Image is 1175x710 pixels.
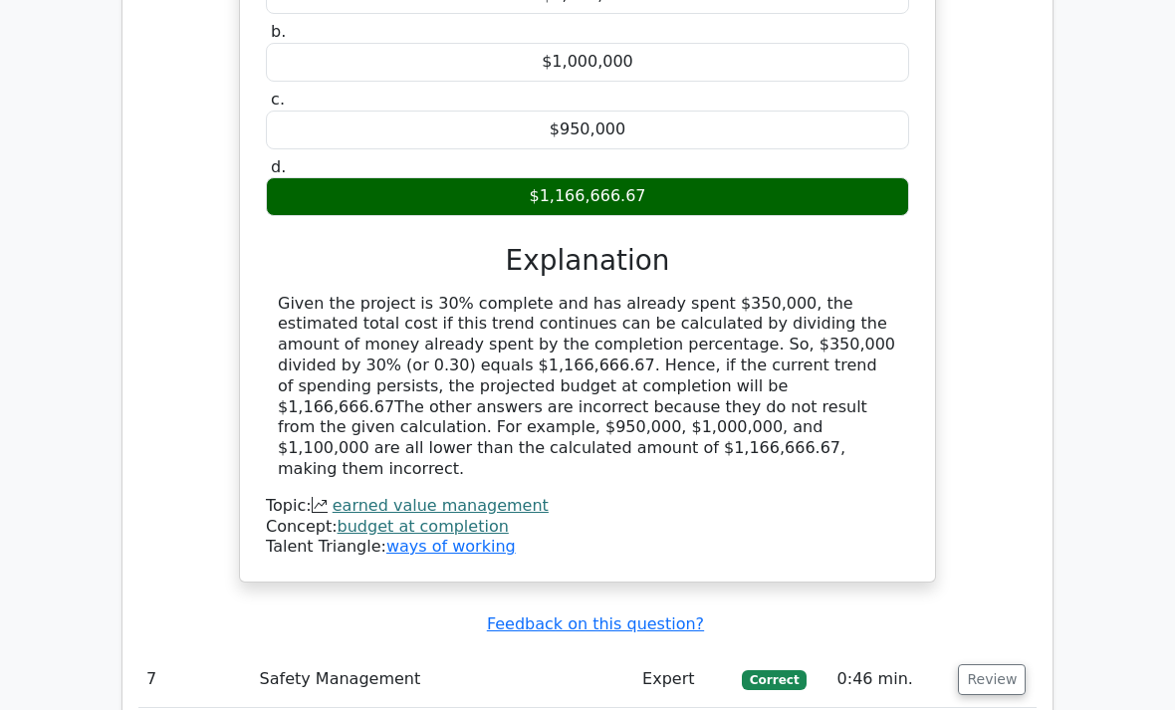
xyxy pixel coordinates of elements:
[271,22,286,41] span: b.
[333,496,549,515] a: earned value management
[266,496,909,517] div: Topic:
[266,43,909,82] div: $1,000,000
[338,517,509,536] a: budget at completion
[278,294,897,480] div: Given the project is 30% complete and has already spent $350,000, the estimated total cost if thi...
[829,651,951,708] td: 0:46 min.
[266,177,909,216] div: $1,166,666.67
[252,651,634,708] td: Safety Management
[266,111,909,149] div: $950,000
[278,244,897,277] h3: Explanation
[266,517,909,538] div: Concept:
[138,651,252,708] td: 7
[742,670,807,690] span: Correct
[634,651,734,708] td: Expert
[958,664,1026,695] button: Review
[487,614,704,633] a: Feedback on this question?
[271,90,285,109] span: c.
[386,537,516,556] a: ways of working
[271,157,286,176] span: d.
[266,496,909,558] div: Talent Triangle:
